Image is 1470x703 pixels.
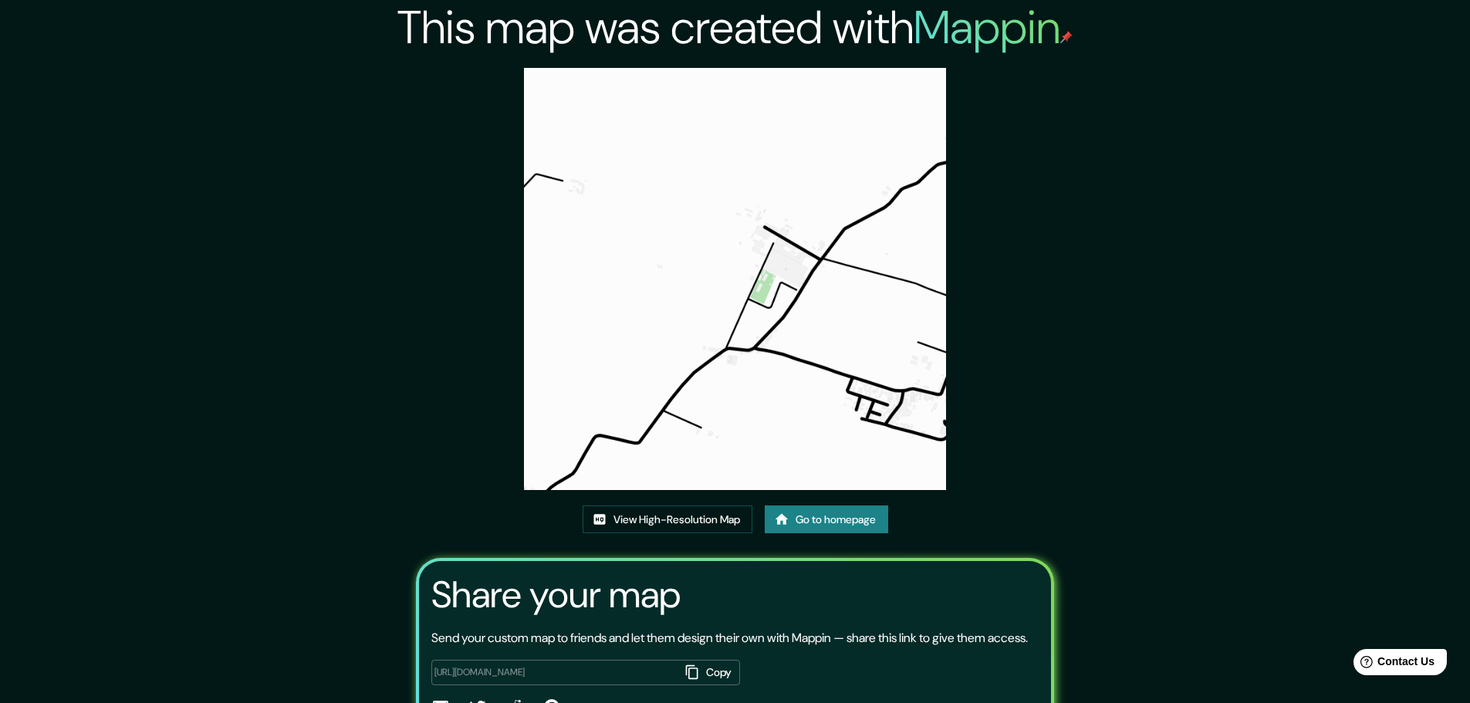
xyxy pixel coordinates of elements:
h3: Share your map [431,573,681,617]
a: View High-Resolution Map [583,505,752,534]
a: Go to homepage [765,505,888,534]
img: created-map [524,68,946,490]
button: Copy [680,660,740,685]
img: mappin-pin [1060,31,1073,43]
iframe: Help widget launcher [1333,643,1453,686]
p: Send your custom map to friends and let them design their own with Mappin — share this link to gi... [431,629,1028,647]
